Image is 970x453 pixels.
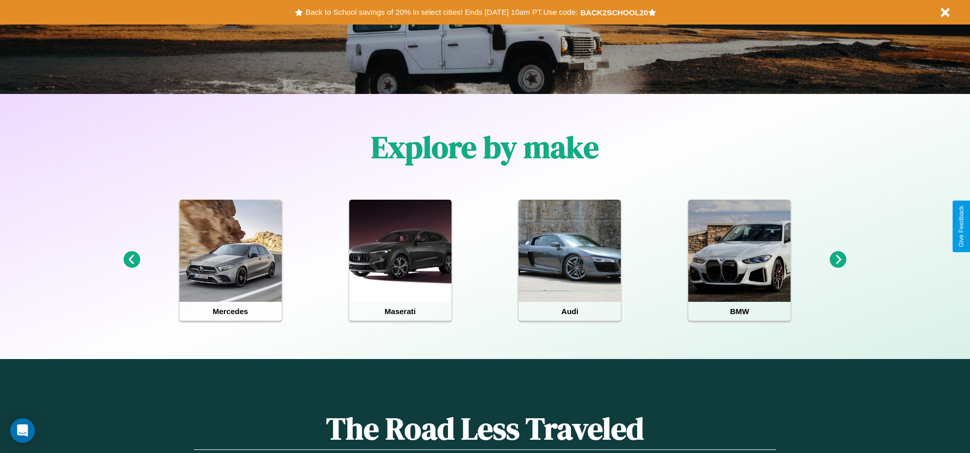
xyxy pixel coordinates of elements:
[179,302,282,321] h4: Mercedes
[194,408,776,450] h1: The Road Less Traveled
[518,302,621,321] h4: Audi
[580,8,648,17] b: BACK2SCHOOL20
[958,206,965,247] div: Give Feedback
[688,302,791,321] h4: BMW
[303,5,580,19] button: Back to School savings of 20% in select cities! Ends [DATE] 10am PT.Use code:
[10,418,35,443] div: Open Intercom Messenger
[349,302,452,321] h4: Maserati
[371,126,599,168] h1: Explore by make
